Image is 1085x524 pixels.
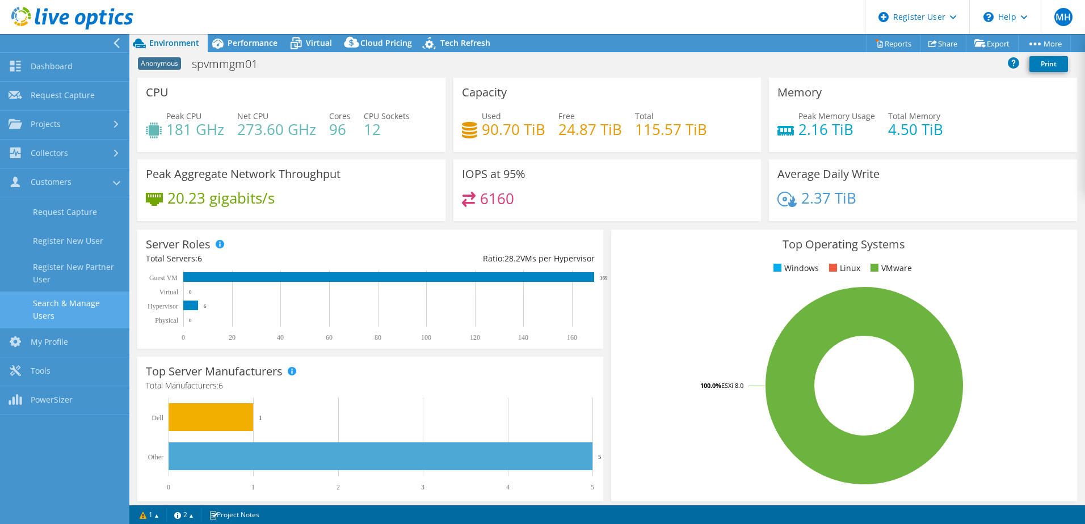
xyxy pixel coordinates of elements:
a: Project Notes [201,508,267,522]
span: Anonymous [138,57,181,70]
a: Reports [866,35,920,52]
text: Other [148,453,163,461]
li: VMware [868,262,912,274]
a: 1 [132,508,167,522]
span: Peak Memory Usage [798,111,875,121]
h4: 24.87 TiB [558,123,622,136]
text: 100 [421,333,431,341]
text: 2 [337,483,340,491]
h3: Peak Aggregate Network Throughput [146,168,340,180]
text: 5 [591,483,594,491]
h3: Top Server Manufacturers [146,365,283,378]
span: Environment [149,37,199,48]
h3: Top Operating Systems [620,238,1069,251]
span: 6 [197,253,202,264]
text: 160 [567,333,577,341]
a: More [1018,35,1071,52]
a: Share [920,35,966,52]
h3: Server Roles [146,238,211,251]
div: Total Servers: [146,252,370,265]
h4: 2.37 TiB [801,192,856,204]
text: Physical [155,316,178,324]
h3: CPU [146,86,169,99]
span: Total [635,111,654,121]
text: 4 [506,483,510,491]
text: Dell [152,414,163,422]
text: Hypervisor [148,302,178,310]
h4: 90.70 TiB [482,123,545,136]
h4: 20.23 gigabits/s [167,192,275,204]
text: 80 [375,333,381,341]
tspan: 100.0% [700,381,721,390]
h4: Total Manufacturers: [146,379,595,392]
text: 60 [326,333,333,341]
text: 5 [598,453,602,460]
span: Total Memory [888,111,940,121]
h1: spvmmgm01 [187,58,275,70]
a: Export [966,35,1019,52]
text: 6 [204,303,207,309]
h3: Capacity [462,86,507,99]
h4: 273.60 GHz [237,123,316,136]
h4: 12 [364,123,410,136]
a: 2 [166,508,201,522]
span: Cores [329,111,351,121]
text: 169 [600,275,608,281]
div: Ratio: VMs per Hypervisor [370,252,594,265]
span: Free [558,111,575,121]
text: 0 [189,289,192,295]
text: 120 [470,333,480,341]
li: Linux [826,262,860,274]
text: 0 [182,333,185,341]
h4: 115.57 TiB [635,123,707,136]
span: Cloud Pricing [360,37,412,48]
text: 40 [277,333,284,341]
h4: 6160 [480,192,514,205]
span: Peak CPU [166,111,201,121]
a: Print [1029,56,1068,72]
h3: Average Daily Write [777,168,880,180]
text: 0 [167,483,170,491]
span: Used [482,111,501,121]
h3: IOPS at 95% [462,168,525,180]
span: Tech Refresh [440,37,490,48]
span: Virtual [306,37,332,48]
text: 0 [189,318,192,323]
text: 3 [421,483,424,491]
text: Guest VM [149,274,178,282]
text: 1 [251,483,255,491]
text: Virtual [159,288,179,296]
span: 28.2 [504,253,520,264]
text: 1 [259,414,262,421]
li: Windows [771,262,819,274]
h4: 96 [329,123,351,136]
h4: 181 GHz [166,123,224,136]
tspan: ESXi 8.0 [721,381,743,390]
span: 6 [218,380,223,391]
text: 140 [518,333,528,341]
span: CPU Sockets [364,111,410,121]
h4: 2.16 TiB [798,123,875,136]
text: 20 [229,333,235,341]
h4: 4.50 TiB [888,123,943,136]
span: Net CPU [237,111,268,121]
span: MH [1054,8,1073,26]
svg: \n [983,12,994,22]
span: Performance [228,37,277,48]
h3: Memory [777,86,822,99]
